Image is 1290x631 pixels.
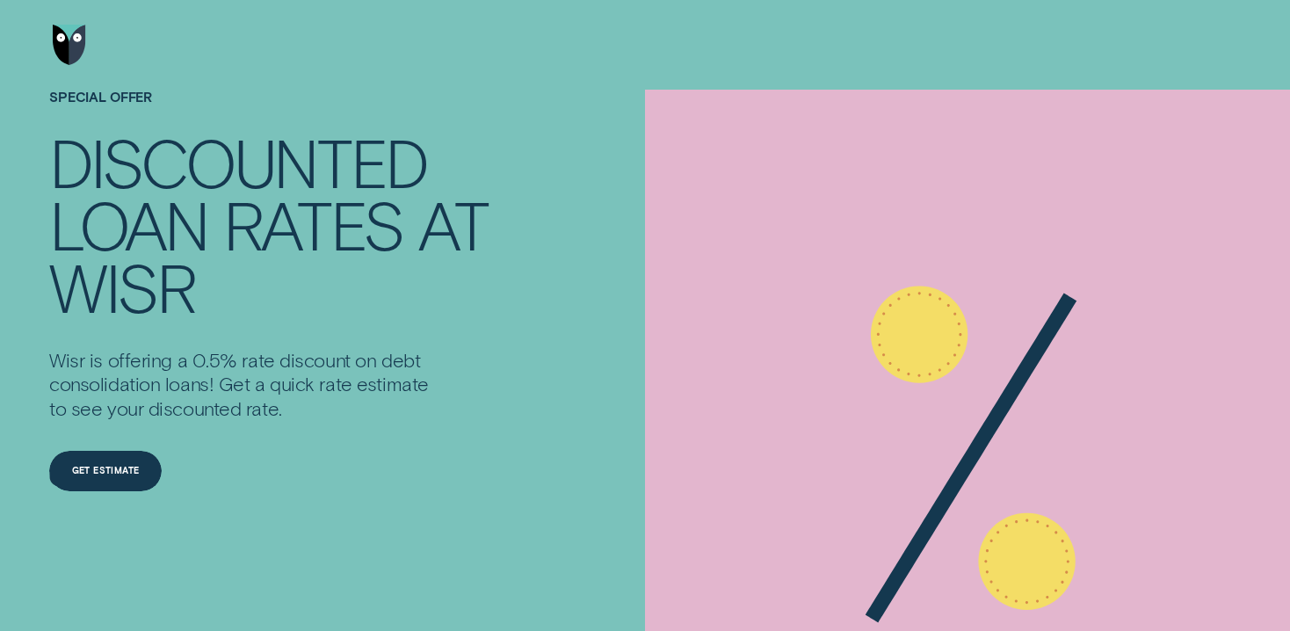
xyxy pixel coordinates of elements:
[49,131,487,318] h4: Discounted loan rates at Wisr
[53,25,86,65] img: Wisr
[49,348,438,421] p: Wisr is offering a 0.5% rate discount on debt consolidation loans! Get a quick rate estimate to s...
[418,193,487,256] div: at
[49,90,487,131] h1: SPECIAL OFFER
[49,193,207,256] div: loan
[49,451,162,491] a: Get estimate
[49,256,194,318] div: Wisr
[49,131,427,193] div: Discounted
[223,193,403,256] div: rates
